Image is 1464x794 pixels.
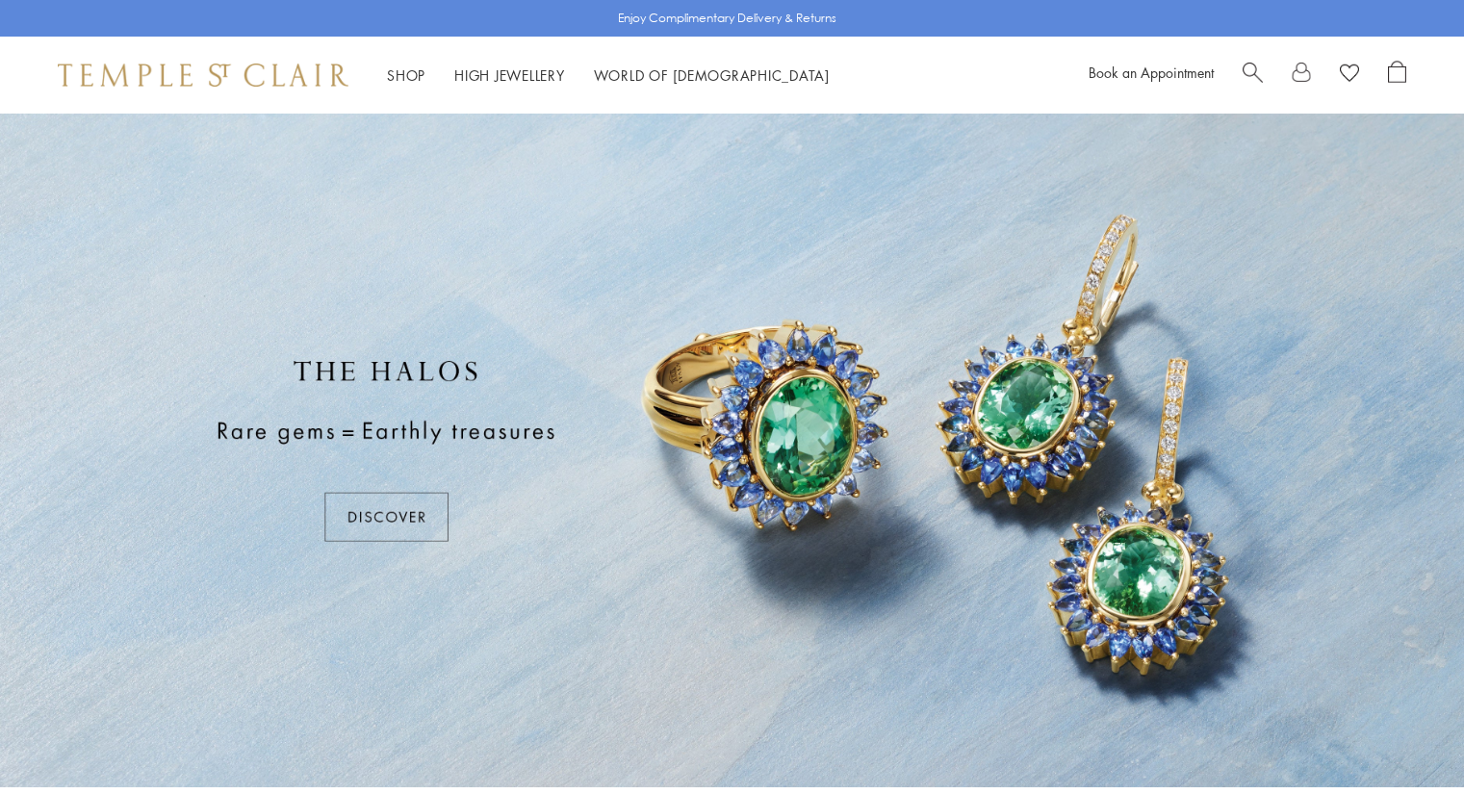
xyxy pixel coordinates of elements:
a: Search [1243,61,1263,90]
a: Book an Appointment [1089,63,1214,82]
iframe: Gorgias live chat messenger [1368,704,1445,775]
img: Temple St. Clair [58,64,348,87]
a: World of [DEMOGRAPHIC_DATA]World of [DEMOGRAPHIC_DATA] [594,65,830,85]
a: High JewelleryHigh Jewellery [454,65,565,85]
nav: Main navigation [387,64,830,88]
a: Open Shopping Bag [1388,61,1406,90]
p: Enjoy Complimentary Delivery & Returns [618,9,836,28]
a: View Wishlist [1340,61,1359,90]
a: ShopShop [387,65,425,85]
